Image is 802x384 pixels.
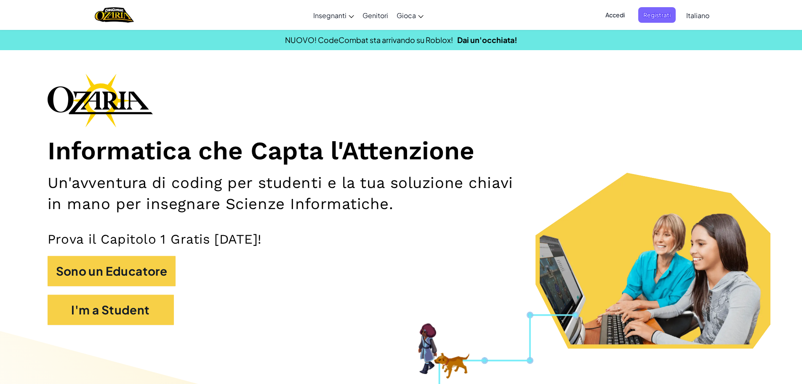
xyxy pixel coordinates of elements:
a: Gioca [392,4,428,27]
a: Genitori [358,4,392,27]
button: Registrati [638,7,676,23]
a: Insegnanti [309,4,358,27]
h1: Informatica che Capta l'Attenzione [48,136,755,166]
button: Sono un Educatore [48,256,176,286]
a: Italiano [682,4,714,27]
span: Italiano [686,11,709,20]
h2: Un'avventura di coding per studenti e la tua soluzione chiavi in mano per insegnare Scienze Infor... [48,172,522,214]
img: Ozaria branding logo [48,73,153,127]
button: Accedi [600,7,630,23]
span: NUOVO! CodeCombat sta arrivando su Roblox! [285,35,453,45]
span: Insegnanti [313,11,346,20]
a: Ozaria by CodeCombat logo [95,6,134,24]
a: Dai un'occhiata! [457,35,517,45]
button: I'm a Student [48,295,174,325]
img: Home [95,6,134,24]
p: Prova il Capitolo 1 Gratis [DATE]! [48,231,755,247]
span: Gioca [397,11,416,20]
